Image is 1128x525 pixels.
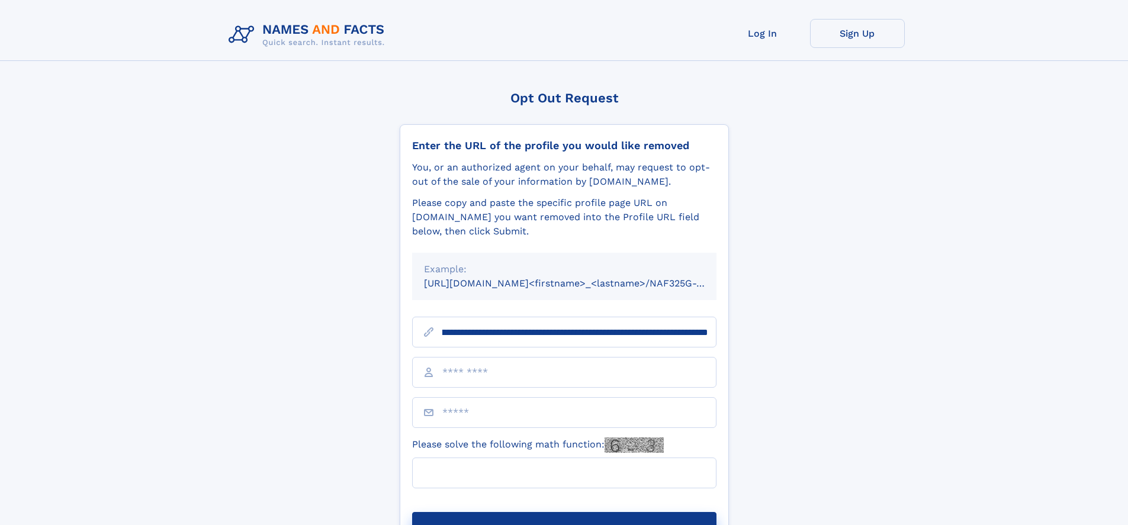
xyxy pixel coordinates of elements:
[424,262,705,276] div: Example:
[412,139,716,152] div: Enter the URL of the profile you would like removed
[224,19,394,51] img: Logo Names and Facts
[412,437,664,453] label: Please solve the following math function:
[412,196,716,239] div: Please copy and paste the specific profile page URL on [DOMAIN_NAME] you want removed into the Pr...
[412,160,716,189] div: You, or an authorized agent on your behalf, may request to opt-out of the sale of your informatio...
[810,19,905,48] a: Sign Up
[424,278,739,289] small: [URL][DOMAIN_NAME]<firstname>_<lastname>/NAF325G-xxxxxxxx
[400,91,729,105] div: Opt Out Request
[715,19,810,48] a: Log In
